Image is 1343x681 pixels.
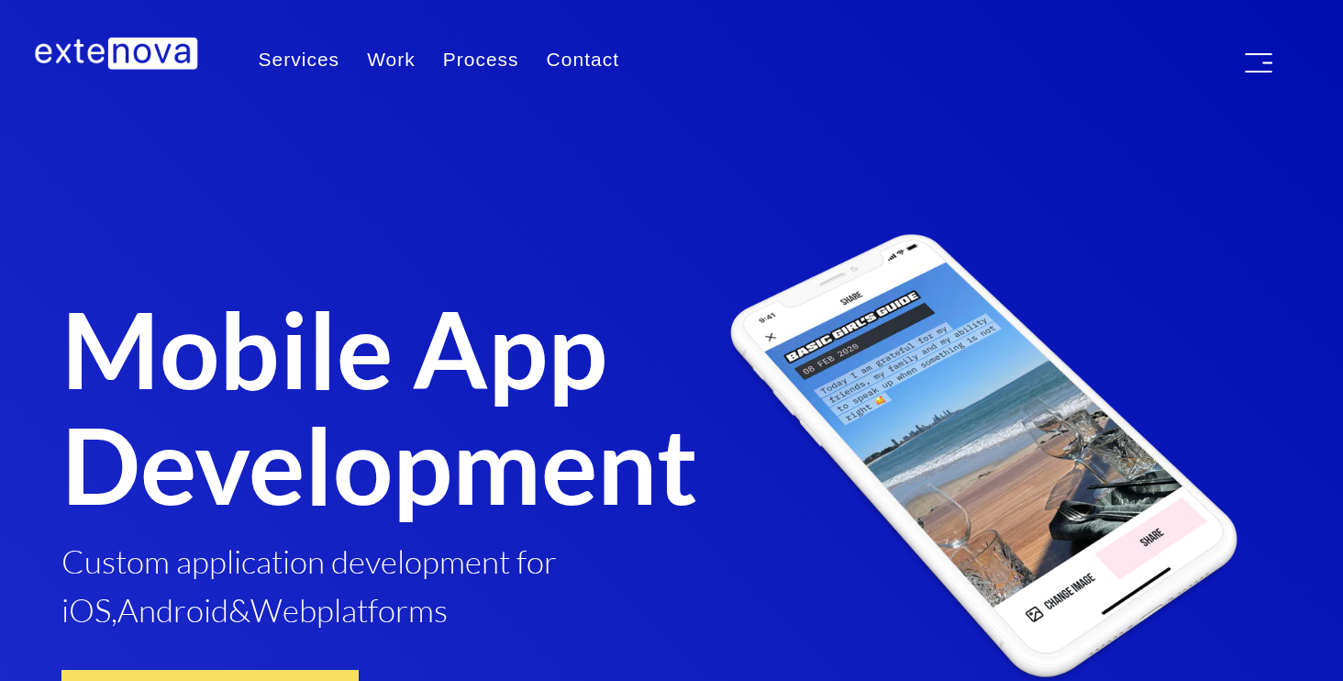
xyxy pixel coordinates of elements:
a: Android [117,590,228,630]
h1: Mobile App Development [61,290,658,522]
img: Menu [1245,53,1272,73]
a: Web [250,590,316,630]
a: Services [245,37,354,83]
a: Contact [533,37,633,83]
a: Process [429,37,533,83]
div: Custom application development for , & platforms [61,538,658,634]
a: iOS [61,590,111,630]
img: Extenova [34,37,199,70]
a: Work [353,37,429,83]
